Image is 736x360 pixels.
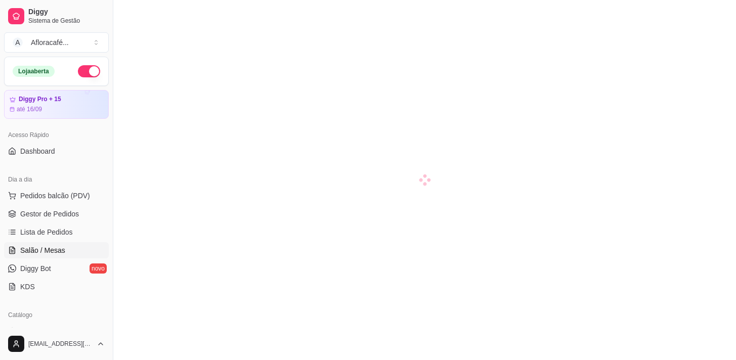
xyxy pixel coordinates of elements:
button: [EMAIL_ADDRESS][DOMAIN_NAME] [4,332,109,356]
a: KDS [4,279,109,295]
span: KDS [20,282,35,292]
span: Lista de Pedidos [20,227,73,237]
a: Diggy Botnovo [4,260,109,277]
span: Gestor de Pedidos [20,209,79,219]
div: Acesso Rápido [4,127,109,143]
button: Alterar Status [78,65,100,77]
article: Diggy Pro + 15 [19,96,61,103]
a: Dashboard [4,143,109,159]
div: Loja aberta [13,66,55,77]
button: Pedidos balcão (PDV) [4,188,109,204]
article: até 16/09 [17,105,42,113]
div: Dia a dia [4,171,109,188]
span: [EMAIL_ADDRESS][DOMAIN_NAME] [28,340,93,348]
a: Diggy Pro + 15até 16/09 [4,90,109,119]
div: Catálogo [4,307,109,323]
span: A [13,37,23,48]
span: Dashboard [20,146,55,156]
a: Salão / Mesas [4,242,109,258]
a: DiggySistema de Gestão [4,4,109,28]
span: Diggy [28,8,105,17]
div: Afloracafé ... [31,37,69,48]
a: Lista de Pedidos [4,224,109,240]
span: Sistema de Gestão [28,17,105,25]
span: Salão / Mesas [20,245,65,255]
span: Diggy Bot [20,263,51,274]
button: Select a team [4,32,109,53]
span: Pedidos balcão (PDV) [20,191,90,201]
span: Produtos [20,326,49,336]
a: Gestor de Pedidos [4,206,109,222]
a: Produtos [4,323,109,339]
